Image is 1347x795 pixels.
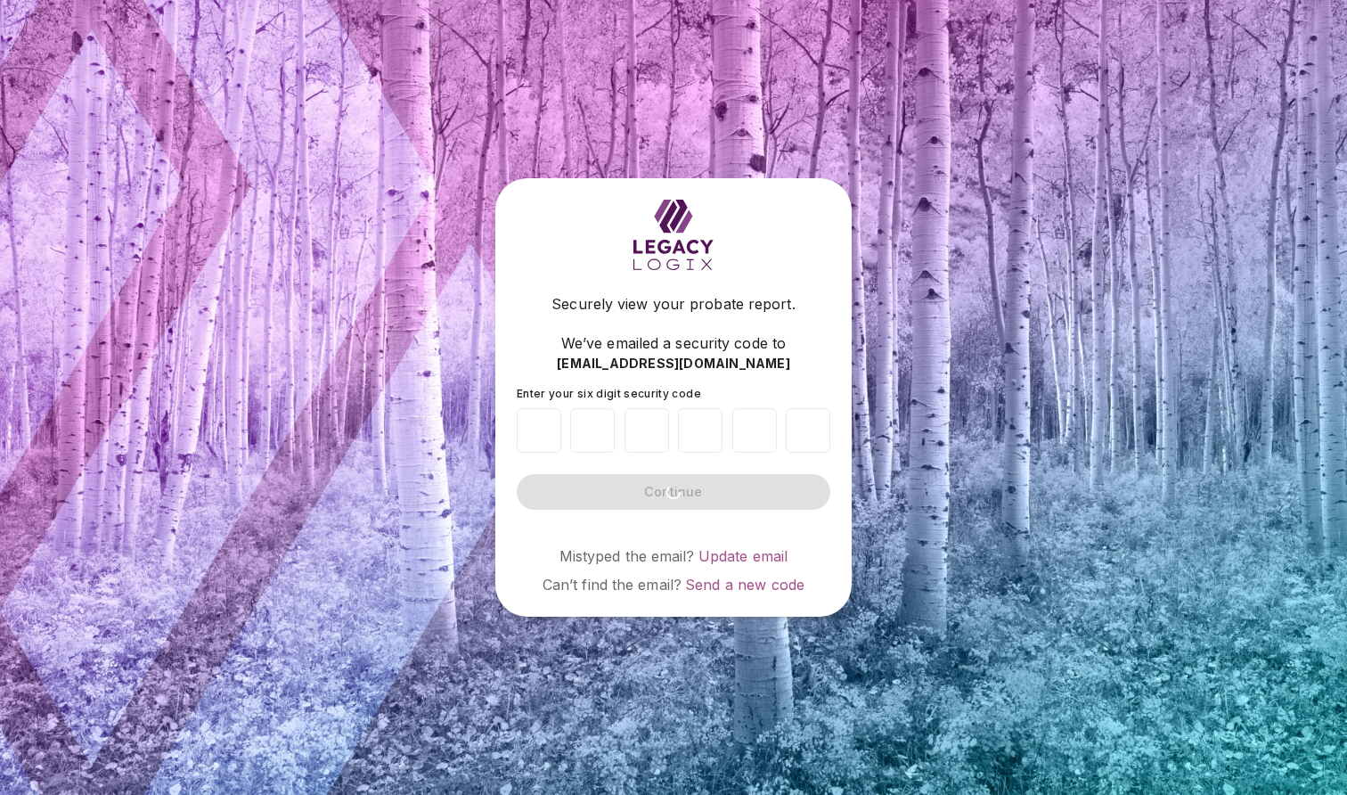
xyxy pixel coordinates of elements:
[517,387,701,400] span: Enter your six digit security code
[698,547,788,565] a: Update email
[557,355,790,373] span: [EMAIL_ADDRESS][DOMAIN_NAME]
[559,547,695,565] span: Mistyped the email?
[685,576,804,594] a: Send a new code
[561,332,786,354] span: We’ve emailed a security code to
[543,576,682,594] span: Can’t find the email?
[551,293,795,315] span: Securely view your probate report.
